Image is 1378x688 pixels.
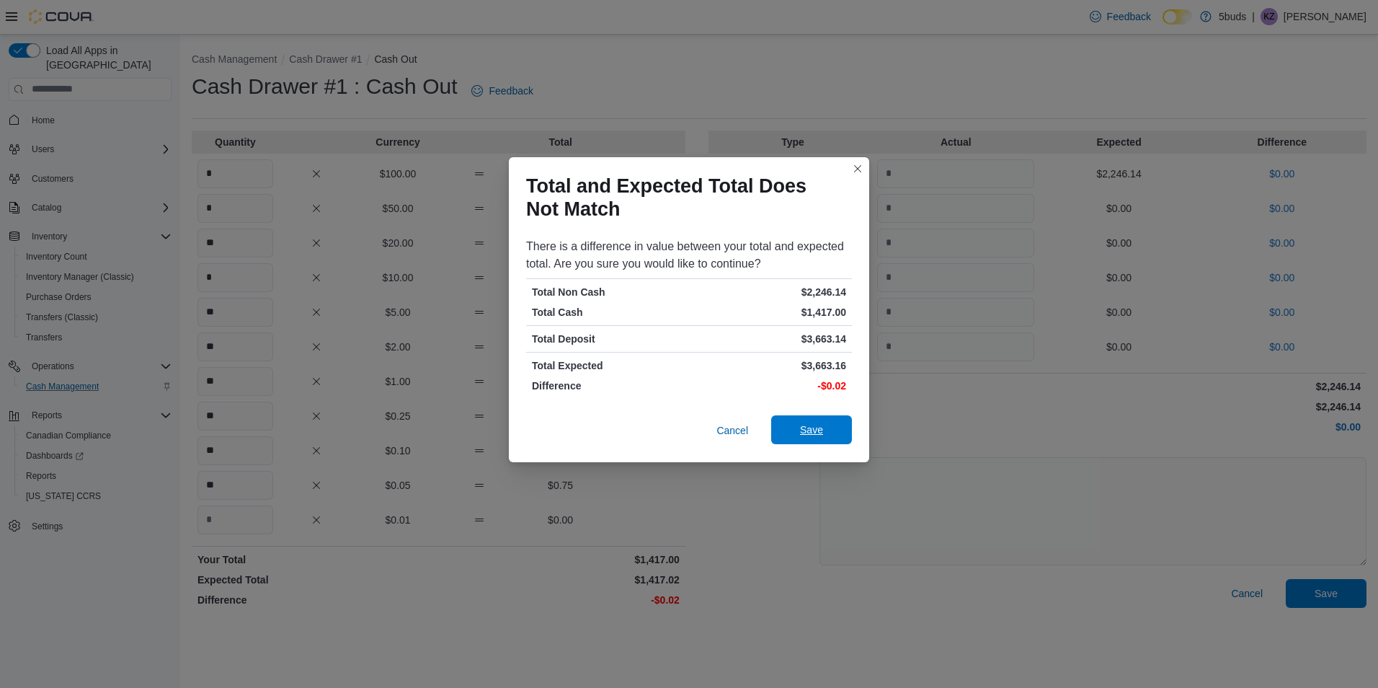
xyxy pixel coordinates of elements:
[716,423,748,438] span: Cancel
[692,379,846,393] p: -$0.02
[526,175,840,221] h1: Total and Expected Total Does Not Match
[711,416,754,445] button: Cancel
[692,305,846,319] p: $1,417.00
[800,423,823,437] span: Save
[532,285,686,299] p: Total Non Cash
[692,332,846,346] p: $3,663.14
[532,358,686,373] p: Total Expected
[692,285,846,299] p: $2,246.14
[532,379,686,393] p: Difference
[849,160,866,177] button: Closes this modal window
[771,415,852,444] button: Save
[692,358,846,373] p: $3,663.16
[532,305,686,319] p: Total Cash
[526,238,852,273] div: There is a difference in value between your total and expected total. Are you sure you would like...
[532,332,686,346] p: Total Deposit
